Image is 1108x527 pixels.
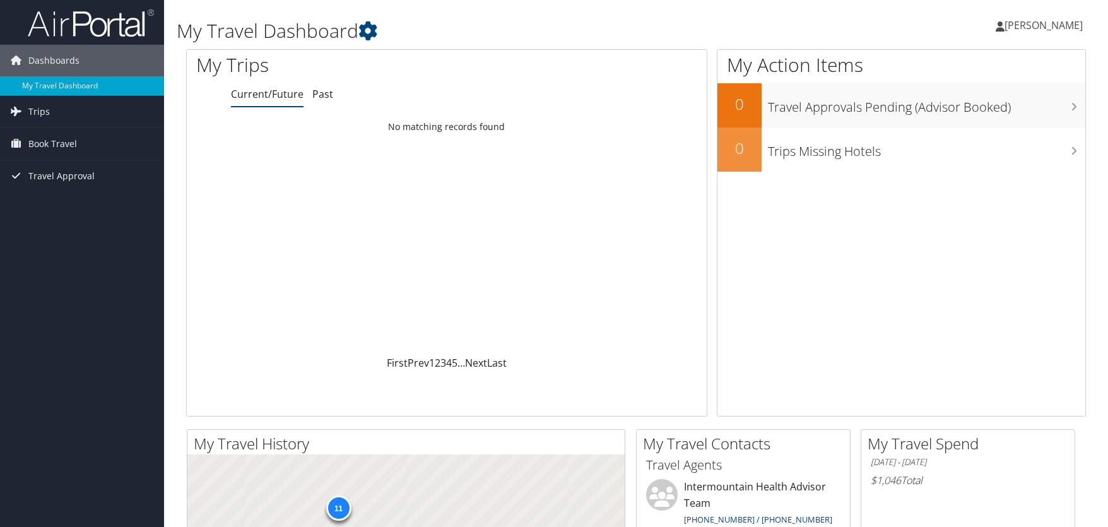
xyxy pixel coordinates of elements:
a: First [387,356,408,370]
a: 0Trips Missing Hotels [717,127,1085,172]
h3: Travel Agents [646,456,840,474]
h2: 0 [717,138,762,159]
a: 3 [440,356,446,370]
td: No matching records found [187,115,707,138]
h6: Total [871,473,1065,487]
div: 11 [326,495,351,521]
a: 1 [429,356,435,370]
h2: My Travel History [194,433,625,454]
h2: My Travel Contacts [643,433,850,454]
a: [PHONE_NUMBER] / [PHONE_NUMBER] [684,514,832,525]
span: [PERSON_NAME] [1005,18,1083,32]
h1: My Trips [196,52,480,78]
h2: 0 [717,93,762,115]
h1: My Travel Dashboard [177,18,789,44]
a: Prev [408,356,429,370]
span: $1,046 [871,473,901,487]
span: Trips [28,96,50,127]
a: Next [465,356,487,370]
img: airportal-logo.png [28,8,154,38]
span: Book Travel [28,128,77,160]
a: 5 [452,356,457,370]
a: 4 [446,356,452,370]
a: 2 [435,356,440,370]
span: Dashboards [28,45,80,76]
h3: Trips Missing Hotels [768,136,1085,160]
span: Travel Approval [28,160,95,192]
a: Current/Future [231,87,304,101]
h6: [DATE] - [DATE] [871,456,1065,468]
h2: My Travel Spend [868,433,1075,454]
h3: Travel Approvals Pending (Advisor Booked) [768,92,1085,116]
a: Past [312,87,333,101]
span: … [457,356,465,370]
a: Last [487,356,507,370]
a: 0Travel Approvals Pending (Advisor Booked) [717,83,1085,127]
a: [PERSON_NAME] [996,6,1095,44]
h1: My Action Items [717,52,1085,78]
